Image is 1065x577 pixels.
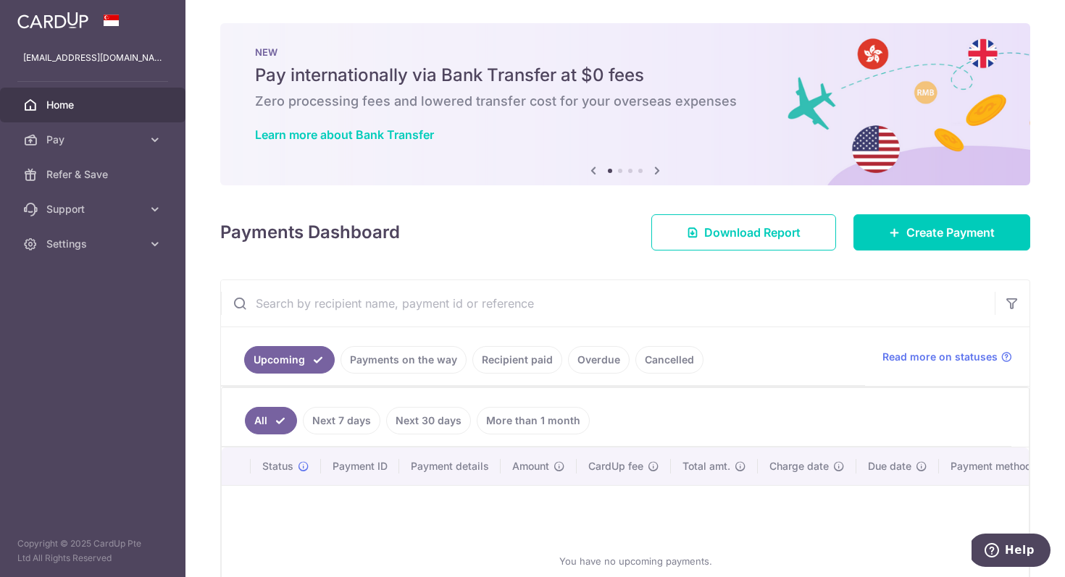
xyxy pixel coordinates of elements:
[972,534,1051,570] iframe: Opens a widget where you can find more information
[46,167,142,182] span: Refer & Save
[651,214,836,250] a: Download Report
[882,350,998,364] span: Read more on statuses
[221,280,995,327] input: Search by recipient name, payment id or reference
[23,51,162,65] p: [EMAIL_ADDRESS][DOMAIN_NAME]
[477,407,590,434] a: More than 1 month
[46,98,142,112] span: Home
[46,202,142,216] span: Support
[568,346,630,374] a: Overdue
[882,350,1012,364] a: Read more on statuses
[682,459,730,473] span: Total amt.
[399,447,501,485] th: Payment details
[255,46,995,58] p: NEW
[255,93,995,110] h6: Zero processing fees and lowered transfer cost for your overseas expenses
[244,346,335,374] a: Upcoming
[341,346,467,374] a: Payments on the way
[588,459,643,473] span: CardUp fee
[868,459,911,473] span: Due date
[220,23,1030,185] img: Bank transfer banner
[46,132,142,147] span: Pay
[472,346,562,374] a: Recipient paid
[262,459,293,473] span: Status
[255,127,434,142] a: Learn more about Bank Transfer
[386,407,471,434] a: Next 30 days
[939,447,1049,485] th: Payment method
[255,64,995,87] h5: Pay internationally via Bank Transfer at $0 fees
[769,459,829,473] span: Charge date
[303,407,380,434] a: Next 7 days
[46,237,142,251] span: Settings
[220,219,400,245] h4: Payments Dashboard
[853,214,1030,250] a: Create Payment
[17,12,88,29] img: CardUp
[635,346,703,374] a: Cancelled
[704,224,801,241] span: Download Report
[245,407,297,434] a: All
[512,459,549,473] span: Amount
[321,447,399,485] th: Payment ID
[906,224,995,241] span: Create Payment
